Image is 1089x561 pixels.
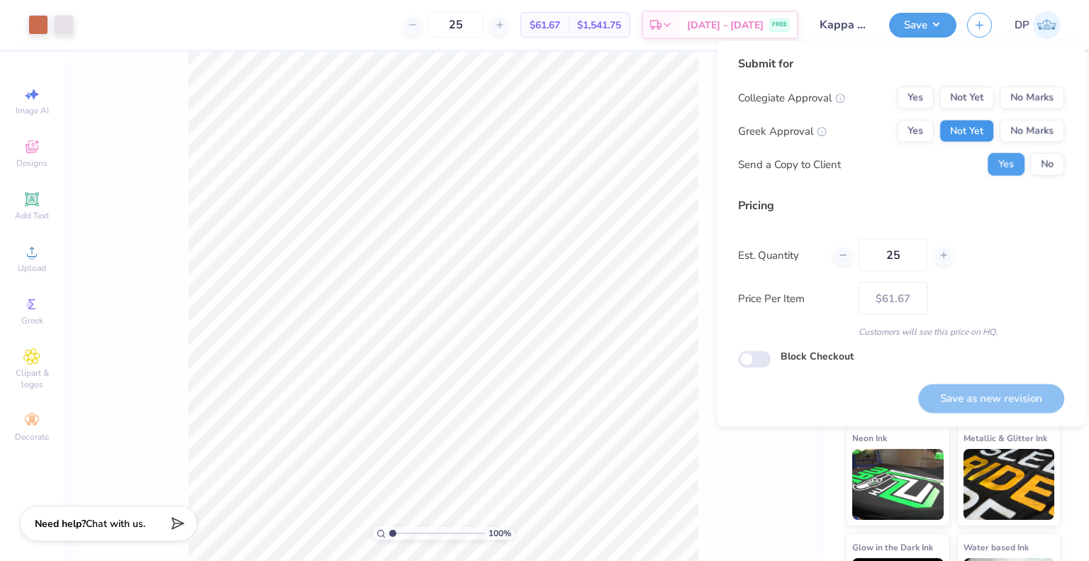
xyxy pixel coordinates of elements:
img: Deepanshu Pandey [1033,11,1061,39]
img: Neon Ink [852,449,944,520]
button: Yes [897,87,934,109]
label: Est. Quantity [738,247,822,263]
div: Greek Approval [738,123,827,139]
span: Neon Ink [852,431,887,445]
strong: Need help? [35,517,86,531]
button: Save [889,13,956,38]
span: Water based Ink [964,540,1029,555]
div: Send a Copy to Client [738,156,841,172]
span: $61.67 [530,18,560,33]
span: Image AI [16,105,49,116]
span: [DATE] - [DATE] [687,18,764,33]
button: Yes [897,120,934,143]
span: Chat with us. [86,517,145,531]
label: Block Checkout [781,349,854,364]
label: Price Per Item [738,290,848,306]
span: Greek [21,315,43,326]
span: Glow in the Dark Ink [852,540,933,555]
button: Yes [988,153,1024,176]
button: Not Yet [939,87,994,109]
span: Decorate [15,431,49,443]
div: Pricing [738,197,1064,214]
span: 100 % [488,527,511,540]
input: Untitled Design [809,11,878,39]
span: Designs [16,157,48,169]
div: Submit for [738,55,1064,72]
button: No Marks [1000,120,1064,143]
button: No Marks [1000,87,1064,109]
span: $1,541.75 [577,18,621,33]
button: No [1030,153,1064,176]
button: Not Yet [939,120,994,143]
span: Add Text [15,210,49,221]
img: Metallic & Glitter Ink [964,449,1055,520]
input: – – [859,239,927,272]
div: Customers will see this price on HQ. [738,326,1064,338]
span: FREE [772,20,787,30]
span: Upload [18,262,46,274]
span: DP [1015,17,1029,33]
a: DP [1015,11,1061,39]
div: Collegiate Approval [738,89,845,106]
input: – – [428,12,484,38]
span: Clipart & logos [7,367,57,390]
span: Metallic & Glitter Ink [964,431,1047,445]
